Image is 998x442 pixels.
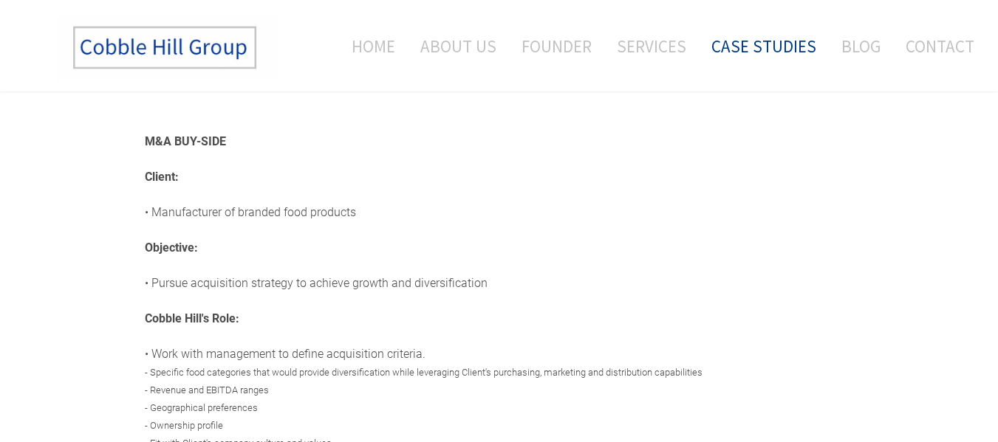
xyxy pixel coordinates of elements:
img: The Cobble Hill Group LLC [56,15,278,80]
strong: Client: [145,170,179,184]
strong: Cobble Hill's Role: [145,311,239,325]
a: About Us [409,15,507,77]
a: Services [606,15,697,77]
a: Founder [510,15,603,77]
a: Contact [895,15,974,77]
strong: M&A BUY-SIDE [145,134,226,148]
strong: Objective: [145,241,198,255]
a: Home [329,15,406,77]
a: Blog [830,15,892,77]
a: Case Studies [700,15,827,77]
